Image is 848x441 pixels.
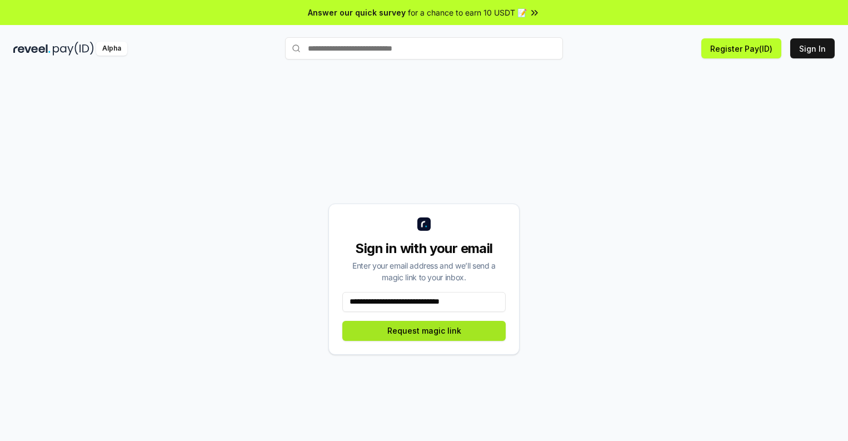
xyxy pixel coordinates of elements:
img: logo_small [417,217,431,231]
span: Answer our quick survey [308,7,406,18]
div: Alpha [96,42,127,56]
span: for a chance to earn 10 USDT 📝 [408,7,527,18]
img: pay_id [53,42,94,56]
button: Register Pay(ID) [701,38,781,58]
button: Request magic link [342,321,506,341]
button: Sign In [790,38,835,58]
div: Enter your email address and we’ll send a magic link to your inbox. [342,260,506,283]
img: reveel_dark [13,42,51,56]
div: Sign in with your email [342,240,506,257]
